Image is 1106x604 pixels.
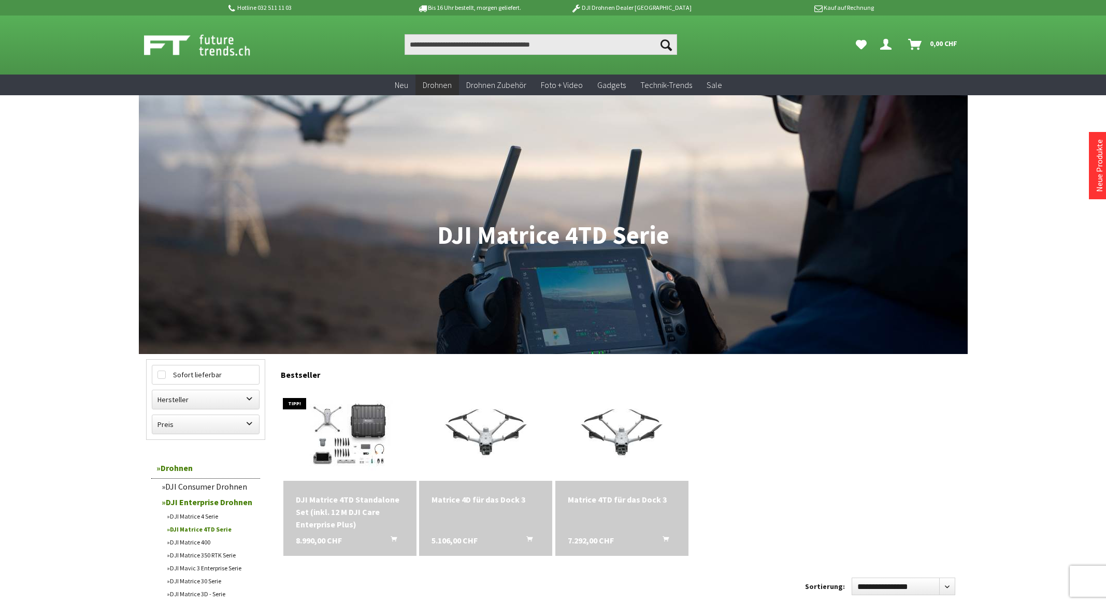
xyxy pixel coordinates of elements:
[151,458,260,479] a: Drohnen
[395,80,408,90] span: Neu
[568,534,614,547] span: 7.292,00 CHF
[405,34,677,55] input: Produkt, Marke, Kategorie, EAN, Artikelnummer…
[655,34,677,55] button: Suchen
[296,534,342,547] span: 8.990,00 CHF
[904,34,963,55] a: Warenkorb
[930,35,957,52] span: 0,00 CHF
[550,2,712,14] p: DJI Drohnen Dealer [GEOGRAPHIC_DATA]
[534,75,590,96] a: Foto + Video
[432,534,478,547] span: 5.106,00 CHF
[296,493,404,531] a: DJI Matrice 4TD Standalone Set (inkl. 12 M DJI Care Enterprise Plus) 8.990,00 CHF In den Warenkorb
[432,493,540,506] div: Matrice 4D für das Dock 3
[559,388,684,481] img: Matrice 4TD für das Dock 3
[156,479,260,494] a: DJI Consumer Drohnen
[466,80,526,90] span: Drohnen Zubehör
[162,587,260,600] a: DJI Matrice 3D - Serie
[1094,139,1104,192] a: Neue Produkte
[851,34,872,55] a: Meine Favoriten
[162,536,260,549] a: DJI Matrice 400
[281,359,960,385] div: Bestseller
[227,2,389,14] p: Hotline 032 511 11 03
[876,34,900,55] a: Dein Konto
[285,388,414,481] img: DJI Matrice 4TD Standalone Set (inkl. 12 M DJI Care Enterprise Plus)
[415,75,459,96] a: Drohnen
[633,75,699,96] a: Technik-Trends
[707,80,722,90] span: Sale
[152,365,259,384] label: Sofort lieferbar
[162,523,260,536] a: DJI Matrice 4TD Serie
[378,534,403,548] button: In den Warenkorb
[699,75,729,96] a: Sale
[590,75,633,96] a: Gadgets
[650,534,675,548] button: In den Warenkorb
[541,80,583,90] span: Foto + Video
[152,390,259,409] label: Hersteller
[162,574,260,587] a: DJI Matrice 30 Serie
[162,510,260,523] a: DJI Matrice 4 Serie
[156,494,260,510] a: DJI Enterprise Drohnen
[152,415,259,434] label: Preis
[805,578,845,595] label: Sortierung:
[162,549,260,562] a: DJI Matrice 350 RTK Serie
[162,562,260,574] a: DJI Mavic 3 Enterprise Serie
[387,75,415,96] a: Neu
[459,75,534,96] a: Drohnen Zubehör
[423,80,452,90] span: Drohnen
[424,388,548,481] img: Matrice 4D für das Dock 3
[568,493,676,506] a: Matrice 4TD für das Dock 3 7.292,00 CHF In den Warenkorb
[712,2,874,14] p: Kauf auf Rechnung
[296,493,404,531] div: DJI Matrice 4TD Standalone Set (inkl. 12 M DJI Care Enterprise Plus)
[432,493,540,506] a: Matrice 4D für das Dock 3 5.106,00 CHF In den Warenkorb
[389,2,550,14] p: Bis 16 Uhr bestellt, morgen geliefert.
[144,32,273,58] img: Shop Futuretrends - zur Startseite wechseln
[514,534,539,548] button: In den Warenkorb
[597,80,626,90] span: Gadgets
[568,493,676,506] div: Matrice 4TD für das Dock 3
[640,80,692,90] span: Technik-Trends
[146,223,960,248] h1: DJI Matrice 4TD Serie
